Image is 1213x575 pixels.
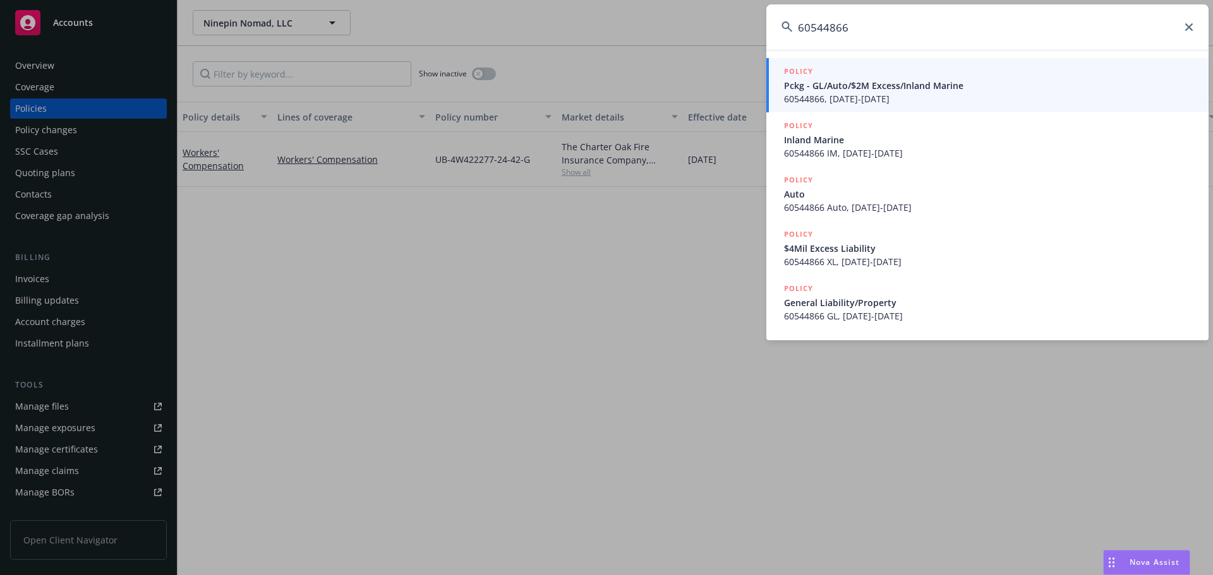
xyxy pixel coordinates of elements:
[784,65,813,78] h5: POLICY
[1104,550,1119,574] div: Drag to move
[784,296,1193,309] span: General Liability/Property
[784,201,1193,214] span: 60544866 Auto, [DATE]-[DATE]
[766,221,1209,275] a: POLICY$4Mil Excess Liability60544866 XL, [DATE]-[DATE]
[784,282,813,295] h5: POLICY
[784,133,1193,146] span: Inland Marine
[784,174,813,186] h5: POLICY
[766,275,1209,329] a: POLICYGeneral Liability/Property60544866 GL, [DATE]-[DATE]
[784,187,1193,201] span: Auto
[784,119,813,132] h5: POLICY
[784,242,1193,255] span: $4Mil Excess Liability
[784,228,813,240] h5: POLICY
[784,79,1193,92] span: Pckg - GL/Auto/$2M Excess/Inland Marine
[784,255,1193,268] span: 60544866 XL, [DATE]-[DATE]
[766,58,1209,112] a: POLICYPckg - GL/Auto/$2M Excess/Inland Marine60544866, [DATE]-[DATE]
[766,4,1209,50] input: Search...
[1130,557,1180,567] span: Nova Assist
[784,146,1193,160] span: 60544866 IM, [DATE]-[DATE]
[766,167,1209,221] a: POLICYAuto60544866 Auto, [DATE]-[DATE]
[784,309,1193,323] span: 60544866 GL, [DATE]-[DATE]
[1103,550,1190,575] button: Nova Assist
[784,92,1193,105] span: 60544866, [DATE]-[DATE]
[766,112,1209,167] a: POLICYInland Marine60544866 IM, [DATE]-[DATE]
